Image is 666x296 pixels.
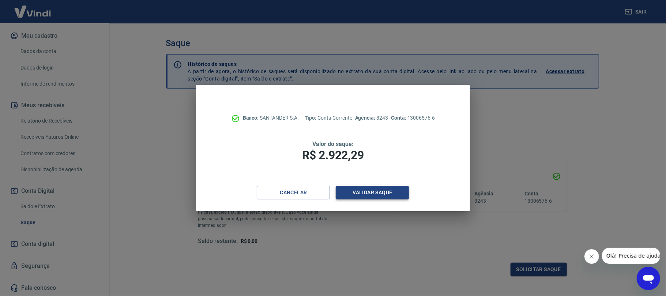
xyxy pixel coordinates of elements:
[336,186,409,199] button: Validar saque
[302,148,364,162] span: R$ 2.922,29
[312,140,353,147] span: Valor do saque:
[602,248,660,264] iframe: Mensagem da empresa
[243,114,299,122] p: SANTANDER S.A.
[355,114,388,122] p: 3243
[391,114,435,122] p: 13006576-6
[257,186,330,199] button: Cancelar
[305,115,318,121] span: Tipo:
[305,114,352,122] p: Conta Corrente
[584,249,599,264] iframe: Fechar mensagem
[391,115,407,121] span: Conta:
[243,115,260,121] span: Banco:
[355,115,377,121] span: Agência:
[637,267,660,290] iframe: Botão para abrir a janela de mensagens
[4,5,61,11] span: Olá! Precisa de ajuda?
